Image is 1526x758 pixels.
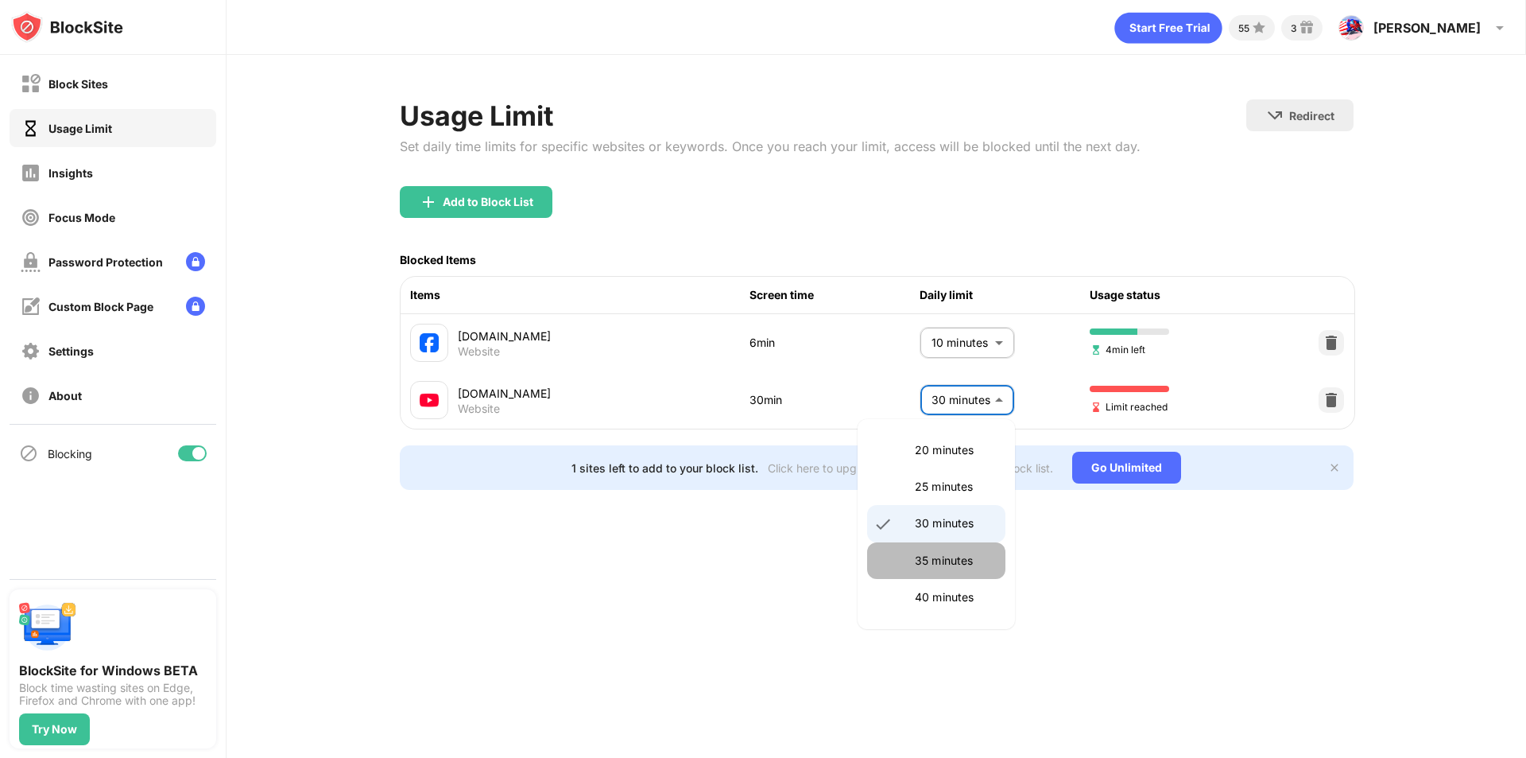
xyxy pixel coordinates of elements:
p: 25 minutes [915,478,996,496]
p: 35 minutes [915,552,996,569]
p: 45 minutes [915,626,996,643]
p: 20 minutes [915,441,996,459]
p: 40 minutes [915,589,996,606]
p: 30 minutes [915,515,996,532]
